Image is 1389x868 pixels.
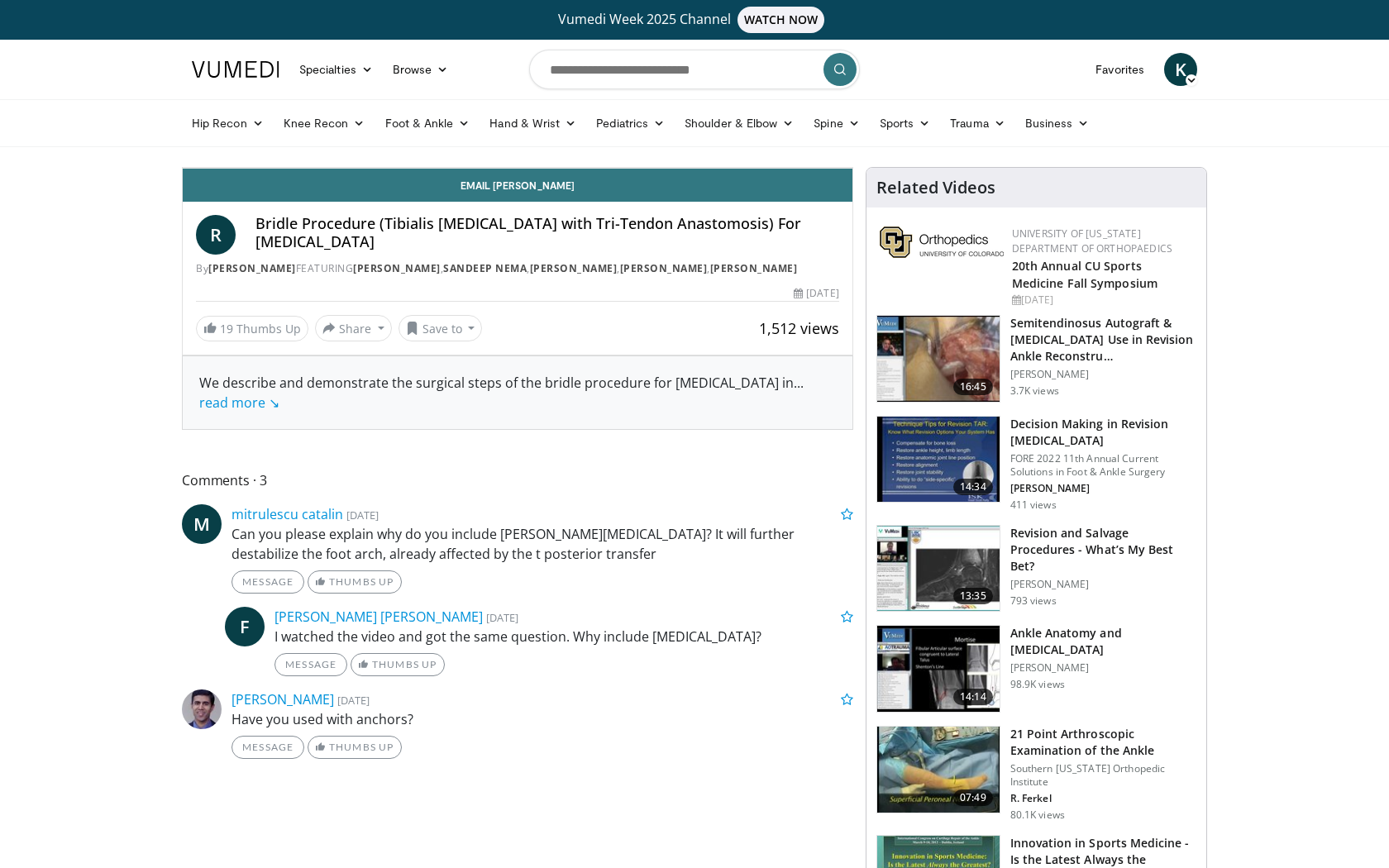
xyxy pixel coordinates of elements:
[876,625,1196,713] a: 14:14 Ankle Anatomy and [MEDICAL_DATA] [PERSON_NAME] 98.9K views
[953,588,993,604] span: 13:35
[308,736,401,759] a: Thumbs Up
[1010,762,1196,789] p: Southern [US_STATE] Orthopedic Institute
[1010,594,1057,608] p: 793 views
[1010,315,1196,365] h3: Semitendinosus Autograft & [MEDICAL_DATA] Use in Revision Ankle Reconstru…
[199,373,836,413] div: We describe and demonstrate the surgical steps of the bridle procedure for [MEDICAL_DATA] in
[876,726,1196,822] a: 07:49 21 Point Arthroscopic Examination of the Ankle Southern [US_STATE] Orthopedic Institute R. ...
[953,479,993,495] span: 14:34
[443,261,527,275] a: SANDEEP NEMA
[953,689,993,705] span: 14:14
[877,727,1000,813] img: d2937c76-94b7-4d20-9de4-1c4e4a17f51d.150x105_q85_crop-smart_upscale.jpg
[337,693,370,708] small: [DATE]
[710,261,798,275] a: [PERSON_NAME]
[877,526,1000,612] img: 245e0eaa-f7ba-4f94-9983-1e0ab7f467eb.150x105_q85_crop-smart_upscale.jpg
[1010,525,1196,575] h3: Revision and Salvage Procedures - What’s My Best Bet?
[804,107,869,140] a: Spine
[529,50,860,89] input: Search topics, interventions
[351,653,444,676] a: Thumbs Up
[183,168,852,169] video-js: Video Player
[353,261,441,275] a: [PERSON_NAME]
[953,379,993,395] span: 16:45
[759,318,839,338] span: 1,512 views
[308,570,401,594] a: Thumbs Up
[1010,452,1196,479] p: FORE 2022 11th Annual Current Solutions in Foot & Ankle Surgery
[737,7,825,33] span: WATCH NOW
[1010,498,1057,512] p: 411 views
[1010,678,1065,691] p: 98.9K views
[208,261,296,275] a: [PERSON_NAME]
[1086,53,1154,86] a: Favorites
[880,227,1004,258] img: 355603a8-37da-49b6-856f-e00d7e9307d3.png.150x105_q85_autocrop_double_scale_upscale_version-0.2.png
[375,107,480,140] a: Foot & Ankle
[1010,368,1196,381] p: [PERSON_NAME]
[383,53,459,86] a: Browse
[876,416,1196,512] a: 14:34 Decision Making in Revision [MEDICAL_DATA] FORE 2022 11th Annual Current Solutions in Foot ...
[870,107,941,140] a: Sports
[620,261,708,275] a: [PERSON_NAME]
[274,653,347,676] a: Message
[1010,792,1196,805] p: R. Ferkel
[480,107,586,140] a: Hand & Wrist
[876,315,1196,403] a: 16:45 Semitendinosus Autograft & [MEDICAL_DATA] Use in Revision Ankle Reconstru… [PERSON_NAME] 3....
[794,286,838,301] div: [DATE]
[196,261,839,276] div: By FEATURING , , , ,
[274,107,375,140] a: Knee Recon
[486,610,518,625] small: [DATE]
[274,608,483,626] a: [PERSON_NAME] [PERSON_NAME]
[586,107,675,140] a: Pediatrics
[1010,625,1196,658] h3: Ankle Anatomy and [MEDICAL_DATA]
[231,570,304,594] a: Message
[1010,578,1196,591] p: [PERSON_NAME]
[1010,416,1196,449] h3: Decision Making in Revision [MEDICAL_DATA]
[399,315,483,341] button: Save to
[231,505,343,523] a: mitrulescu catalin
[876,178,995,198] h4: Related Videos
[953,789,993,806] span: 07:49
[231,736,304,759] a: Message
[315,315,392,341] button: Share
[183,169,852,202] a: Email [PERSON_NAME]
[1164,53,1197,86] a: K
[194,7,1195,33] a: Vumedi Week 2025 ChannelWATCH NOW
[182,689,222,729] img: Avatar
[877,626,1000,712] img: d079e22e-f623-40f6-8657-94e85635e1da.150x105_q85_crop-smart_upscale.jpg
[225,607,265,646] a: F
[877,417,1000,503] img: 0889a177-17c9-4bdf-ac3a-fa0dc2a2d730.150x105_q85_crop-smart_upscale.jpg
[346,508,379,522] small: [DATE]
[675,107,804,140] a: Shoulder & Elbow
[1012,227,1172,255] a: University of [US_STATE] Department of Orthopaedics
[196,215,236,255] a: R
[1010,808,1065,822] p: 80.1K views
[940,107,1015,140] a: Trauma
[182,504,222,544] a: M
[231,709,853,729] p: Have you used with anchors?
[220,321,233,336] span: 19
[1015,107,1100,140] a: Business
[1010,661,1196,675] p: [PERSON_NAME]
[1010,384,1059,398] p: 3.7K views
[1010,482,1196,495] p: [PERSON_NAME]
[231,690,334,708] a: [PERSON_NAME]
[1012,293,1193,308] div: [DATE]
[1010,726,1196,759] h3: 21 Point Arthroscopic Examination of the Ankle
[274,627,853,646] p: I watched the video and got the same question. Why include [MEDICAL_DATA]?
[196,316,308,341] a: 19 Thumbs Up
[876,525,1196,613] a: 13:35 Revision and Salvage Procedures - What’s My Best Bet? [PERSON_NAME] 793 views
[182,107,274,140] a: Hip Recon
[877,316,1000,402] img: 279225_0003_1.png.150x105_q85_crop-smart_upscale.jpg
[192,61,279,78] img: VuMedi Logo
[530,261,618,275] a: [PERSON_NAME]
[1012,258,1157,291] a: 20th Annual CU Sports Medicine Fall Symposium
[182,470,853,491] span: Comments 3
[255,215,839,250] h4: Bridle Procedure (Tibialis [MEDICAL_DATA] with Tri-Tendon Anastomosis) For [MEDICAL_DATA]
[231,524,853,564] p: Can you please explain why do you include [PERSON_NAME][MEDICAL_DATA]? It will further destabiliz...
[199,393,279,412] a: read more ↘
[289,53,383,86] a: Specialties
